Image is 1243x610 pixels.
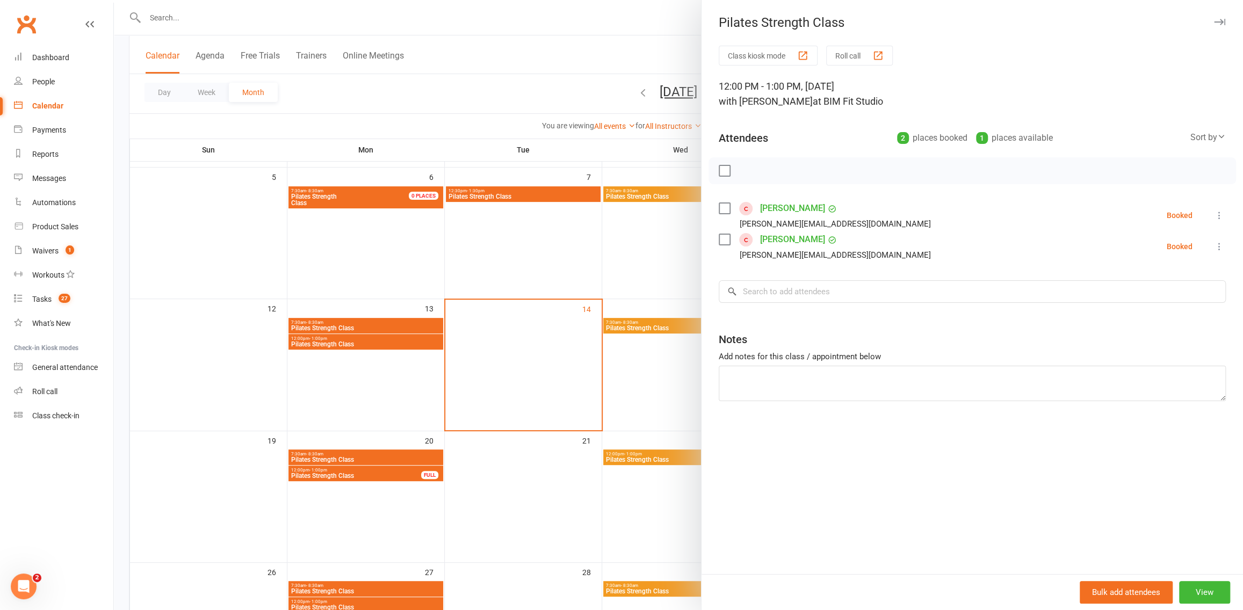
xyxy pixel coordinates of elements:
[11,573,37,599] iframe: Intercom live chat
[32,363,98,372] div: General attendance
[14,263,113,287] a: Workouts
[14,191,113,215] a: Automations
[14,142,113,166] a: Reports
[719,350,1226,363] div: Add notes for this class / appointment below
[32,387,57,396] div: Roll call
[32,101,63,110] div: Calendar
[719,46,818,66] button: Class kiosk mode
[32,126,66,134] div: Payments
[14,239,113,263] a: Waivers 1
[14,70,113,94] a: People
[32,411,80,420] div: Class check-in
[740,217,931,231] div: [PERSON_NAME][EMAIL_ADDRESS][DOMAIN_NAME]
[897,130,967,146] div: places booked
[33,573,41,582] span: 2
[14,404,113,428] a: Class kiosk mode
[976,132,988,144] div: 1
[760,200,825,217] a: [PERSON_NAME]
[719,96,813,107] span: with [PERSON_NAME]
[1190,130,1226,144] div: Sort by
[32,150,59,158] div: Reports
[1080,581,1173,604] button: Bulk add attendees
[813,96,883,107] span: at BIM Fit Studio
[719,332,747,347] div: Notes
[59,294,70,303] span: 27
[14,311,113,336] a: What's New
[32,198,76,207] div: Automations
[32,174,66,183] div: Messages
[14,166,113,191] a: Messages
[1179,581,1230,604] button: View
[14,215,113,239] a: Product Sales
[32,53,69,62] div: Dashboard
[32,319,71,328] div: What's New
[14,118,113,142] a: Payments
[32,271,64,279] div: Workouts
[1167,212,1193,219] div: Booked
[826,46,893,66] button: Roll call
[14,287,113,311] a: Tasks 27
[14,355,113,380] a: General attendance kiosk mode
[702,15,1243,30] div: Pilates Strength Class
[719,130,768,146] div: Attendees
[1167,243,1193,250] div: Booked
[719,79,1226,109] div: 12:00 PM - 1:00 PM, [DATE]
[32,77,55,86] div: People
[719,280,1226,303] input: Search to add attendees
[13,11,40,38] a: Clubworx
[14,380,113,404] a: Roll call
[14,94,113,118] a: Calendar
[14,46,113,70] a: Dashboard
[897,132,909,144] div: 2
[66,245,74,255] span: 1
[32,295,52,303] div: Tasks
[32,222,78,231] div: Product Sales
[976,130,1053,146] div: places available
[740,248,931,262] div: [PERSON_NAME][EMAIL_ADDRESS][DOMAIN_NAME]
[760,231,825,248] a: [PERSON_NAME]
[32,246,59,255] div: Waivers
